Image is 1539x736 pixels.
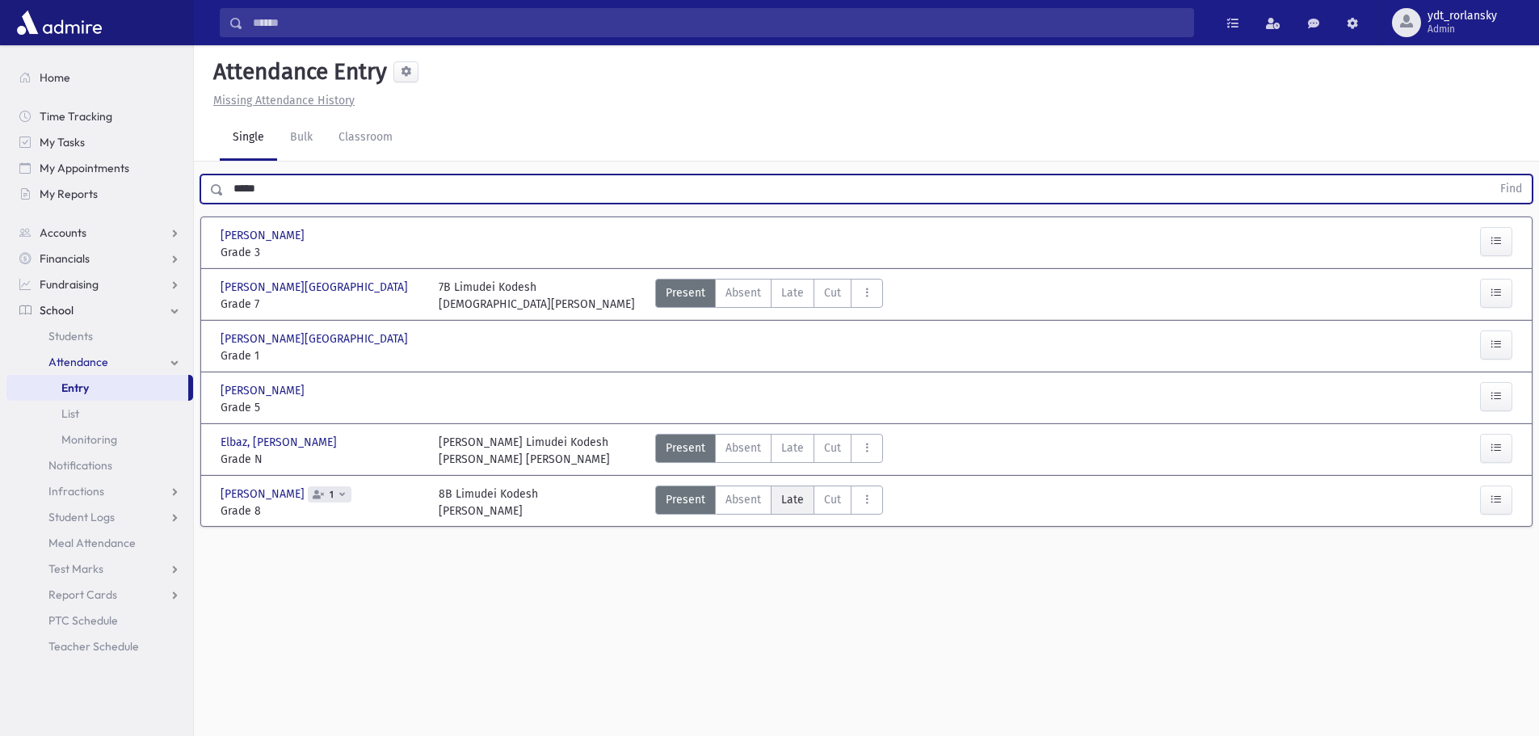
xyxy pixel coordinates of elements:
[326,490,337,500] span: 1
[221,434,340,451] span: Elbaz, [PERSON_NAME]
[243,8,1193,37] input: Search
[666,491,705,508] span: Present
[40,225,86,240] span: Accounts
[6,103,193,129] a: Time Tracking
[6,323,193,349] a: Students
[277,116,326,161] a: Bulk
[781,491,804,508] span: Late
[48,484,104,498] span: Infractions
[824,439,841,456] span: Cut
[207,94,355,107] a: Missing Attendance History
[221,244,423,261] span: Grade 3
[221,399,423,416] span: Grade 5
[781,284,804,301] span: Late
[655,486,883,519] div: AttTypes
[6,246,193,271] a: Financials
[40,187,98,201] span: My Reports
[207,58,387,86] h5: Attendance Entry
[6,155,193,181] a: My Appointments
[40,161,129,175] span: My Appointments
[221,227,308,244] span: [PERSON_NAME]
[61,406,79,421] span: List
[439,434,610,468] div: [PERSON_NAME] Limudei Kodesh [PERSON_NAME] [PERSON_NAME]
[48,510,115,524] span: Student Logs
[213,94,355,107] u: Missing Attendance History
[439,279,635,313] div: 7B Limudei Kodesh [DEMOGRAPHIC_DATA][PERSON_NAME]
[220,116,277,161] a: Single
[221,330,411,347] span: [PERSON_NAME][GEOGRAPHIC_DATA]
[6,478,193,504] a: Infractions
[6,220,193,246] a: Accounts
[824,284,841,301] span: Cut
[666,439,705,456] span: Present
[725,439,761,456] span: Absent
[221,486,308,503] span: [PERSON_NAME]
[221,347,423,364] span: Grade 1
[40,303,74,318] span: School
[725,491,761,508] span: Absent
[6,129,193,155] a: My Tasks
[40,251,90,266] span: Financials
[655,434,883,468] div: AttTypes
[48,458,112,473] span: Notifications
[1491,175,1532,203] button: Find
[6,427,193,452] a: Monitoring
[48,639,139,654] span: Teacher Schedule
[326,116,406,161] a: Classroom
[13,6,106,39] img: AdmirePro
[6,375,188,401] a: Entry
[40,277,99,292] span: Fundraising
[48,355,108,369] span: Attendance
[6,530,193,556] a: Meal Attendance
[6,181,193,207] a: My Reports
[6,401,193,427] a: List
[48,613,118,628] span: PTC Schedule
[1428,23,1497,36] span: Admin
[221,451,423,468] span: Grade N
[1428,10,1497,23] span: ydt_rorlansky
[48,587,117,602] span: Report Cards
[48,536,136,550] span: Meal Attendance
[40,135,85,149] span: My Tasks
[6,633,193,659] a: Teacher Schedule
[221,503,423,519] span: Grade 8
[6,271,193,297] a: Fundraising
[6,297,193,323] a: School
[61,432,117,447] span: Monitoring
[221,382,308,399] span: [PERSON_NAME]
[666,284,705,301] span: Present
[725,284,761,301] span: Absent
[781,439,804,456] span: Late
[61,381,89,395] span: Entry
[6,65,193,90] a: Home
[824,491,841,508] span: Cut
[6,582,193,608] a: Report Cards
[6,608,193,633] a: PTC Schedule
[40,70,70,85] span: Home
[221,279,411,296] span: [PERSON_NAME][GEOGRAPHIC_DATA]
[221,296,423,313] span: Grade 7
[6,556,193,582] a: Test Marks
[48,561,103,576] span: Test Marks
[40,109,112,124] span: Time Tracking
[6,349,193,375] a: Attendance
[6,452,193,478] a: Notifications
[48,329,93,343] span: Students
[439,486,538,519] div: 8B Limudei Kodesh [PERSON_NAME]
[655,279,883,313] div: AttTypes
[6,504,193,530] a: Student Logs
